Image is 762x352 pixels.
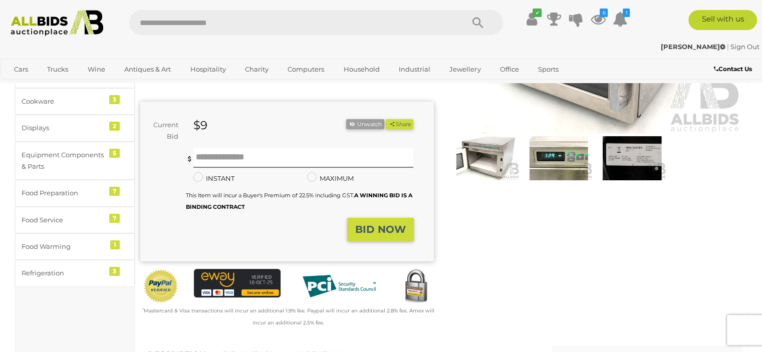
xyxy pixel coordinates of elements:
[184,61,232,78] a: Hospitality
[612,10,627,28] a: 1
[109,214,120,223] div: 7
[8,61,35,78] a: Cars
[110,240,120,249] div: 1
[386,119,413,130] button: Share
[22,214,104,226] div: Food Service
[143,269,179,304] img: Official PayPal Seal
[6,10,109,36] img: Allbids.com.au
[118,61,177,78] a: Antiques & Art
[346,119,384,130] li: Unwatch this item
[623,9,630,17] i: 1
[355,223,406,235] strong: BID NOW
[688,10,757,30] a: Sell with us
[41,61,75,78] a: Trucks
[193,118,207,132] strong: $9
[714,65,752,73] b: Contact Us
[22,267,104,279] div: Refrigeration
[600,9,608,17] i: 6
[661,43,727,51] a: [PERSON_NAME]
[730,43,759,51] a: Sign Out
[109,187,120,196] div: 7
[346,119,384,130] button: Unwatch
[392,61,437,78] a: Industrial
[193,173,234,184] label: INSTANT
[307,173,354,184] label: MAXIMUM
[15,180,135,206] a: Food Preparation 7
[15,207,135,233] a: Food Service 7
[714,64,754,75] a: Contact Us
[194,269,281,298] img: eWAY Payment Gateway
[8,78,92,94] a: [GEOGRAPHIC_DATA]
[443,61,487,78] a: Jewellery
[15,233,135,260] a: Food Warming 1
[22,96,104,107] div: Cookware
[186,192,412,210] b: A WINNING BID IS A BINDING CONTRACT
[727,43,729,51] span: |
[453,10,503,35] button: Search
[186,192,412,210] small: This Item will incur a Buyer's Premium of 22.5% including GST.
[598,136,666,180] img: Menumaster 1100Watt Commercial Microwave Oven
[109,122,120,131] div: 2
[347,218,414,241] button: BID NOW
[15,142,135,180] a: Equipment Components & Parts 5
[140,119,186,143] div: Current Bid
[533,9,542,17] i: ✔
[493,61,526,78] a: Office
[15,115,135,141] a: Displays 2
[22,241,104,252] div: Food Warming
[22,187,104,199] div: Food Preparation
[451,136,520,180] img: Menumaster 1100Watt Commercial Microwave Oven
[142,307,434,325] small: Mastercard & Visa transactions will incur an additional 1.9% fee. Paypal will incur an additional...
[109,95,120,104] div: 3
[337,61,386,78] a: Household
[524,10,539,28] a: ✔
[15,260,135,286] a: Refrigeration 3
[238,61,275,78] a: Charity
[281,61,331,78] a: Computers
[22,149,104,173] div: Equipment Components & Parts
[109,149,120,158] div: 5
[525,136,593,180] img: Menumaster 1100Watt Commercial Microwave Oven
[81,61,112,78] a: Wine
[296,269,383,303] img: PCI DSS compliant
[22,122,104,134] div: Displays
[109,267,120,276] div: 3
[590,10,605,28] a: 6
[398,269,434,305] img: Secured by Rapid SSL
[15,88,135,115] a: Cookware 3
[661,43,725,51] strong: [PERSON_NAME]
[532,61,565,78] a: Sports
